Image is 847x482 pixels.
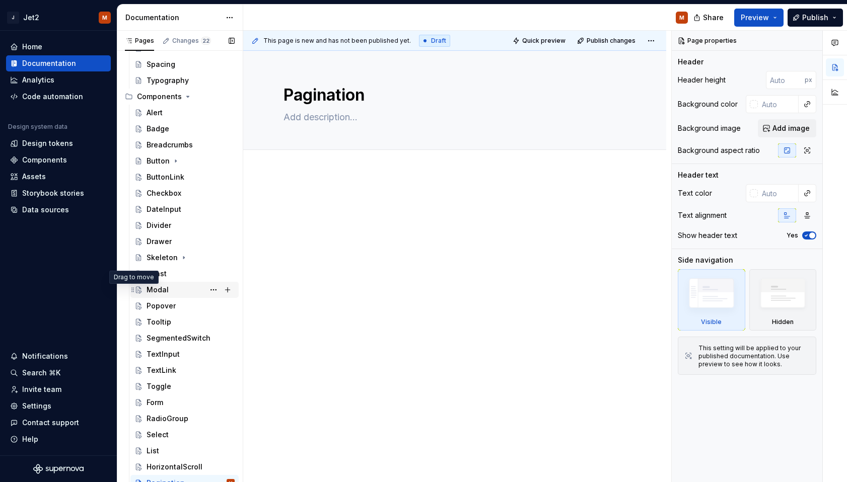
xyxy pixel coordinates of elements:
[147,365,176,375] div: TextLink
[7,12,19,24] div: J
[130,330,239,346] a: SegmentedSwitch
[130,185,239,201] a: Checkbox
[678,123,741,133] div: Background image
[147,446,159,456] div: List
[678,99,738,109] div: Background color
[766,71,805,89] input: Auto
[678,210,727,220] div: Text alignment
[130,56,239,72] a: Spacing
[678,188,712,198] div: Text color
[130,169,239,185] a: ButtonLink
[147,301,176,311] div: Popover
[734,9,784,27] button: Preview
[147,253,178,263] div: Skeleton
[147,124,169,134] div: Badge
[22,188,84,198] div: Storybook stories
[6,152,111,168] a: Components
[6,348,111,364] button: Notifications
[130,427,239,443] a: Select
[6,365,111,381] button: Search ⌘K
[23,13,39,23] div: Jet2
[758,119,816,137] button: Add image
[6,431,111,447] button: Help
[802,13,828,23] span: Publish
[281,83,624,107] textarea: Pagination
[130,394,239,411] a: Form
[130,233,239,250] a: Drawer
[701,318,722,326] div: Visible
[6,55,111,71] a: Documentation
[678,170,719,180] div: Header text
[147,59,175,69] div: Spacing
[147,333,210,343] div: SegmentedSwitch
[147,397,163,408] div: Form
[130,378,239,394] a: Toggle
[147,430,169,440] div: Select
[130,72,239,89] a: Typography
[22,384,61,394] div: Invite team
[22,155,67,165] div: Components
[2,7,115,28] button: JJet2M
[130,201,239,217] a: DateInput
[130,250,239,266] a: Skeleton
[703,13,724,23] span: Share
[6,72,111,88] a: Analytics
[130,411,239,427] a: RadioGroup
[130,217,239,233] a: Divider
[147,236,172,247] div: Drawer
[33,464,84,474] svg: Supernova Logo
[109,271,159,284] div: Drag to move
[201,37,211,45] span: 22
[147,269,167,279] div: Toast
[137,92,182,102] div: Components
[678,145,760,155] div: Background aspect ratio
[130,121,239,137] a: Badge
[678,75,726,85] div: Header height
[6,135,111,151] a: Design tokens
[147,381,171,391] div: Toggle
[587,37,636,45] span: Publish changes
[263,37,411,45] span: This page is new and has not been published yet.
[788,9,843,27] button: Publish
[125,13,221,23] div: Documentation
[805,76,812,84] p: px
[22,351,68,361] div: Notifications
[22,205,69,215] div: Data sources
[22,418,79,428] div: Contact support
[6,381,111,397] a: Invite team
[574,34,640,48] button: Publish changes
[147,188,181,198] div: Checkbox
[6,89,111,105] a: Code automation
[772,318,794,326] div: Hidden
[22,58,76,68] div: Documentation
[147,156,170,166] div: Button
[6,398,111,414] a: Settings
[172,37,211,45] div: Changes
[787,231,798,239] label: Yes
[22,434,38,444] div: Help
[22,172,46,182] div: Assets
[147,204,181,214] div: DateInput
[147,108,163,118] div: Alert
[130,266,239,282] a: Toast
[6,415,111,431] button: Contact support
[772,123,810,133] span: Add image
[522,37,566,45] span: Quick preview
[688,9,730,27] button: Share
[22,75,54,85] div: Analytics
[431,37,446,45] span: Draft
[678,230,737,240] div: Show header text
[125,37,154,45] div: Pages
[22,138,73,148] div: Design tokens
[130,362,239,378] a: TextLink
[130,105,239,121] a: Alert
[698,344,810,368] div: This setting will be applied to your published documentation. Use preview to see how it looks.
[22,92,83,102] div: Code automation
[6,202,111,218] a: Data sources
[147,414,188,424] div: RadioGroup
[102,14,107,22] div: M
[510,34,570,48] button: Quick preview
[130,298,239,314] a: Popover
[130,346,239,362] a: TextInput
